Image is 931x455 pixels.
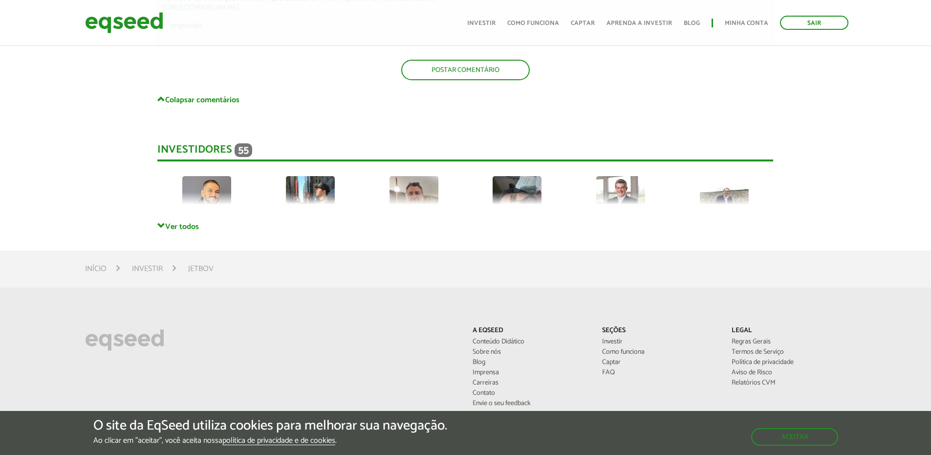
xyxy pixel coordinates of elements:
[473,369,587,376] a: Imprensa
[602,327,717,335] p: Seções
[473,380,587,387] a: Carreiras
[602,369,717,376] a: FAQ
[780,16,848,30] a: Sair
[732,349,846,356] a: Termos de Serviço
[188,262,214,275] li: JetBov
[602,349,717,356] a: Como funciona
[602,359,717,366] a: Captar
[732,359,846,366] a: Política de privacidade
[473,390,587,397] a: Contato
[157,95,773,104] a: Colapsar comentários
[235,143,252,157] span: 55
[390,176,438,225] img: picture-126834-1752512559.jpg
[473,339,587,345] a: Conteúdo Didático
[473,400,587,407] a: Envie o seu feedback
[606,20,672,26] a: Aprenda a investir
[507,20,559,26] a: Como funciona
[602,339,717,345] a: Investir
[286,176,335,225] img: picture-112095-1687613792.jpg
[684,20,700,26] a: Blog
[700,176,749,225] img: picture-61293-1560094735.jpg
[473,359,587,366] a: Blog
[182,176,231,225] img: picture-72979-1756068561.jpg
[732,327,846,335] p: Legal
[473,349,587,356] a: Sobre nós
[732,339,846,345] a: Regras Gerais
[751,428,838,446] button: Aceitar
[596,176,645,225] img: picture-113391-1693569165.jpg
[157,143,773,161] div: Investidores
[132,265,163,273] a: Investir
[732,369,846,376] a: Aviso de Risco
[222,437,335,445] a: política de privacidade e de cookies
[493,176,541,225] img: picture-121595-1719786865.jpg
[473,327,587,335] p: A EqSeed
[85,327,164,353] img: EqSeed Logo
[732,380,846,387] a: Relatórios CVM
[467,20,496,26] a: Investir
[93,436,447,445] p: Ao clicar em "aceitar", você aceita nossa .
[93,418,447,433] h5: O site da EqSeed utiliza cookies para melhorar sua navegação.
[401,60,530,80] a: Postar comentário
[157,222,773,231] a: Ver todos
[85,10,163,36] img: EqSeed
[571,20,595,26] a: Captar
[725,20,768,26] a: Minha conta
[85,265,107,273] a: Início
